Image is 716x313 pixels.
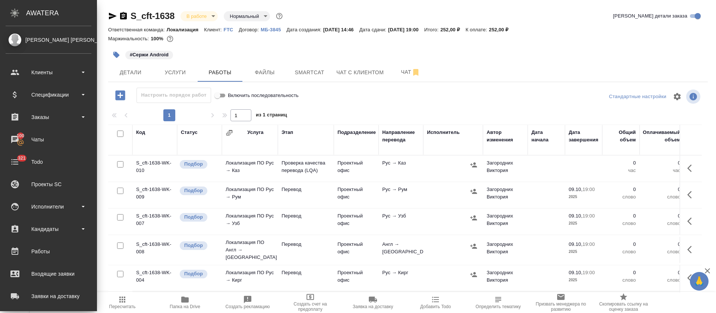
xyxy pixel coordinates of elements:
[132,182,177,208] td: S_cft-1638-WK-009
[130,51,169,59] p: #Сержи Android
[108,36,151,41] p: Маржинальность:
[6,179,91,190] div: Проекты SC
[247,129,263,136] div: Услуга
[487,129,524,144] div: Автор изменения
[483,237,528,263] td: Загородних Виктория
[686,90,702,104] span: Посмотреть информацию
[337,129,376,136] div: Подразделение
[606,220,636,227] p: слово
[292,68,327,77] span: Smartcat
[110,88,131,103] button: Добавить работу
[113,68,148,77] span: Детали
[184,160,203,168] p: Подбор
[468,186,479,197] button: Назначить
[132,156,177,182] td: S_cft-1638-WK-010
[6,268,91,279] div: Входящие заявки
[165,34,175,44] button: 0.00 RUB; 0.00 EUR;
[180,11,218,21] div: В работе
[440,27,466,32] p: 252,00 ₽
[334,156,379,182] td: Проектный офис
[468,269,479,280] button: Назначить
[282,159,330,174] p: Проверка качества перевода (LQA)
[6,223,91,235] div: Кандидаты
[2,265,95,283] a: Входящие заявки
[334,182,379,208] td: Проектный офис
[468,159,479,170] button: Назначить
[569,129,599,144] div: Дата завершения
[468,212,479,223] button: Назначить
[582,213,595,219] p: 19:00
[6,156,91,168] div: Todo
[643,269,681,276] p: 0
[224,27,239,32] p: FTC
[606,241,636,248] p: 0
[226,304,270,309] span: Создать рекламацию
[643,193,681,201] p: слово
[693,273,706,289] span: 🙏
[222,182,278,208] td: Локализация ПО Рус → Рум
[132,265,177,291] td: S_cft-1638-WK-004
[382,129,420,144] div: Направление перевода
[683,269,701,287] button: Здесь прячутся важные кнопки
[136,129,145,136] div: Код
[606,212,636,220] p: 0
[531,129,561,144] div: Дата начала
[569,187,582,192] p: 09.10,
[2,130,95,149] a: 100Чаты
[179,241,218,251] div: Можно подбирать исполнителей
[179,159,218,169] div: Можно подбирать исполнителей
[483,265,528,291] td: Загородних Виктория
[334,209,379,235] td: Проектный офис
[227,13,261,19] button: Нормальный
[283,301,337,312] span: Создать счет на предоплату
[6,134,91,145] div: Чаты
[282,129,293,136] div: Этап
[6,67,91,78] div: Клиенты
[222,209,278,235] td: Локализация ПО Рус → Узб
[606,159,636,167] p: 0
[157,68,193,77] span: Услуги
[643,159,681,167] p: 0
[467,292,530,313] button: Определить тематику
[530,292,592,313] button: Призвать менеджера по развитию
[379,265,423,291] td: Рус → Кирг
[151,36,165,41] p: 100%
[606,276,636,284] p: слово
[261,26,286,32] a: МБ-3845
[222,156,278,182] td: Локализация ПО Рус → Каз
[606,186,636,193] p: 0
[643,167,681,174] p: час
[2,287,95,306] a: Заявки на доставку
[607,91,668,103] div: split button
[184,213,203,221] p: Подбор
[606,129,636,144] div: Общий объем
[336,68,384,77] span: Чат с клиентом
[184,242,203,249] p: Подбор
[606,193,636,201] p: слово
[379,182,423,208] td: Рус → Рум
[643,220,681,227] p: слово
[184,13,209,19] button: В работе
[132,237,177,263] td: S_cft-1638-WK-008
[582,187,595,192] p: 19:00
[606,269,636,276] p: 0
[226,129,233,137] button: Сгруппировать
[286,27,323,32] p: Дата создания:
[222,235,278,265] td: Локализация ПО Англ → [GEOGRAPHIC_DATA]
[282,212,330,220] p: Перевод
[569,220,599,227] p: 2025
[606,167,636,174] p: час
[170,304,200,309] span: Папка на Drive
[569,270,582,275] p: 09.10,
[224,11,270,21] div: В работе
[420,304,451,309] span: Добавить Todo
[683,159,701,177] button: Здесь прячутся важные кнопки
[483,209,528,235] td: Загородних Виктория
[202,68,238,77] span: Работы
[359,27,388,32] p: Дата сдачи:
[6,246,91,257] div: Работы
[683,186,701,204] button: Здесь прячутся важные кнопки
[222,265,278,291] td: Локализация ПО Рус → Кирг
[534,301,588,312] span: Призвать менеджера по развитию
[569,248,599,256] p: 2025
